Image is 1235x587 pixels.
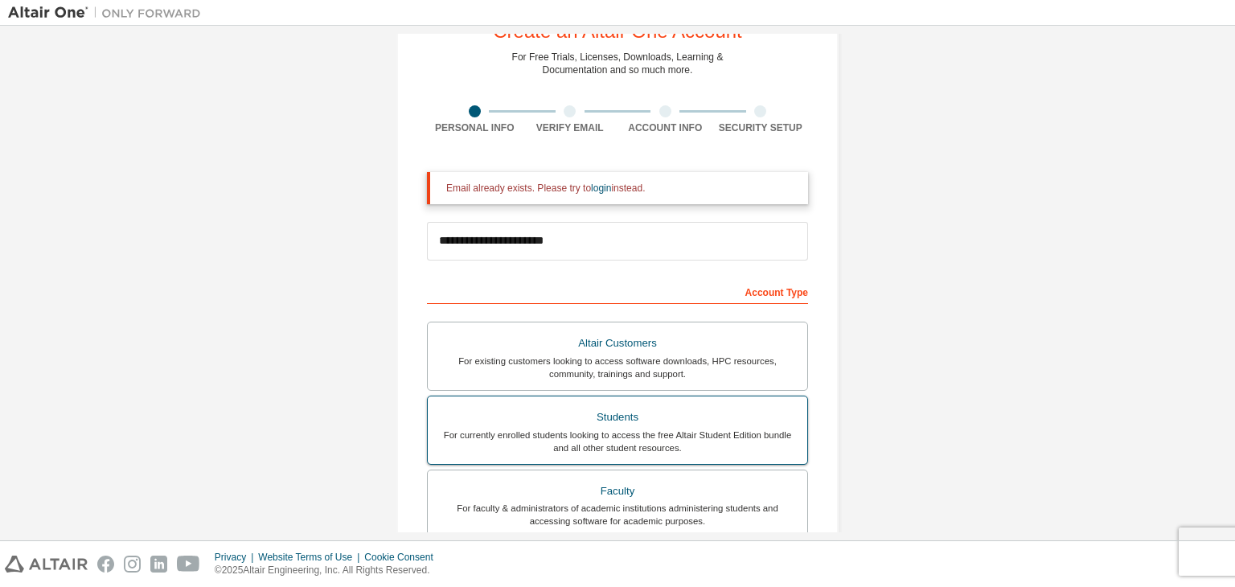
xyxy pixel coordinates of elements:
img: altair_logo.svg [5,556,88,573]
img: linkedin.svg [150,556,167,573]
p: © 2025 Altair Engineering, Inc. All Rights Reserved. [215,564,443,577]
div: Faculty [437,480,798,503]
div: For currently enrolled students looking to access the free Altair Student Edition bundle and all ... [437,429,798,454]
div: Personal Info [427,121,523,134]
img: facebook.svg [97,556,114,573]
div: Cookie Consent [364,551,442,564]
div: Website Terms of Use [258,551,364,564]
div: Create an Altair One Account [493,22,742,41]
div: Account Type [427,278,808,304]
div: Students [437,406,798,429]
div: For Free Trials, Licenses, Downloads, Learning & Documentation and so much more. [512,51,724,76]
div: Verify Email [523,121,618,134]
div: Altair Customers [437,332,798,355]
img: instagram.svg [124,556,141,573]
div: For existing customers looking to access software downloads, HPC resources, community, trainings ... [437,355,798,380]
div: Account Info [617,121,713,134]
div: Privacy [215,551,258,564]
div: Email already exists. Please try to instead. [446,182,795,195]
div: Security Setup [713,121,809,134]
img: youtube.svg [177,556,200,573]
div: For faculty & administrators of academic institutions administering students and accessing softwa... [437,502,798,527]
img: Altair One [8,5,209,21]
a: login [591,183,611,194]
